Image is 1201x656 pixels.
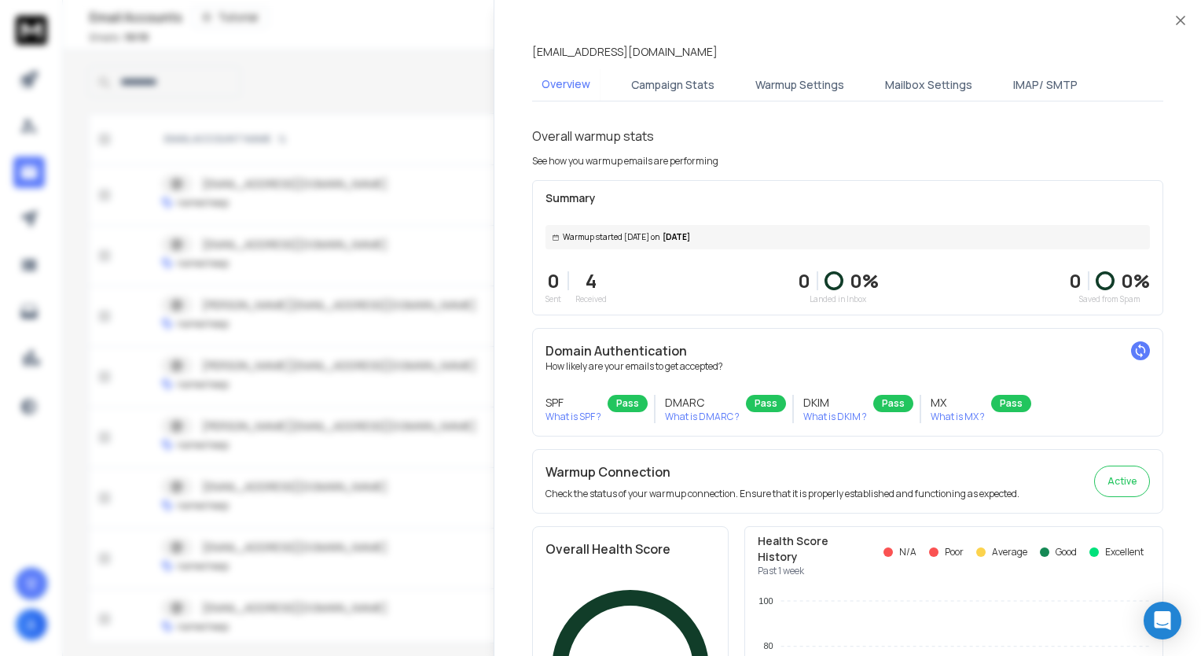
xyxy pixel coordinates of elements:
[665,395,740,411] h3: DMARC
[803,395,867,411] h3: DKIM
[1105,546,1144,558] p: Excellent
[532,155,718,168] p: See how you warmup emails are performing
[608,395,648,412] div: Pass
[876,68,982,102] button: Mailbox Settings
[575,268,607,293] p: 4
[763,641,773,650] tspan: 80
[991,395,1031,412] div: Pass
[1069,267,1082,293] strong: 0
[545,411,601,423] p: What is SPF ?
[803,411,867,423] p: What is DKIM ?
[532,44,718,60] p: [EMAIL_ADDRESS][DOMAIN_NAME]
[931,395,985,411] h3: MX
[563,231,659,243] span: Warmup started [DATE] on
[1094,466,1150,497] button: Active
[931,411,985,423] p: What is MX ?
[545,488,1019,500] p: Check the status of your warmup connection. Ensure that it is properly established and functionin...
[758,565,852,577] p: Past 1 week
[945,546,964,558] p: Poor
[622,68,724,102] button: Campaign Stats
[665,411,740,423] p: What is DMARC ?
[532,67,600,103] button: Overview
[873,395,913,412] div: Pass
[1144,602,1181,639] div: Open Intercom Messenger
[758,533,852,565] p: Health Score History
[545,190,1150,206] p: Summary
[1004,68,1087,102] button: IMAP/ SMTP
[545,293,561,305] p: Sent
[545,395,601,411] h3: SPF
[899,546,916,558] p: N/A
[992,546,1027,558] p: Average
[545,463,1019,481] h2: Warmup Connection
[1056,546,1077,558] p: Good
[798,268,810,293] p: 0
[798,293,879,305] p: Landed in Inbox
[746,68,854,102] button: Warmup Settings
[746,395,786,412] div: Pass
[1069,293,1150,305] p: Saved from Spam
[545,268,561,293] p: 0
[532,127,654,146] h1: Overall warmup stats
[545,225,1150,249] div: [DATE]
[758,596,773,606] tspan: 100
[1121,268,1150,293] p: 0 %
[545,341,1150,360] h2: Domain Authentication
[575,293,607,305] p: Received
[545,540,715,558] h2: Overall Health Score
[850,268,879,293] p: 0 %
[545,360,1150,373] p: How likely are your emails to get accepted?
